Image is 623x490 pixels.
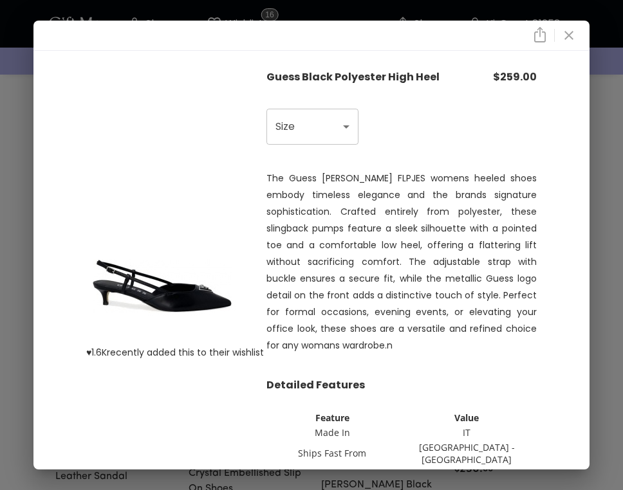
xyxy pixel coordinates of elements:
[266,377,537,394] p: Detailed Features
[86,228,238,344] img: product image
[266,170,537,354] p: The Guess [PERSON_NAME] FLPJES womens heeled shoes embody timeless elegance and the brands signat...
[398,440,535,466] td: [GEOGRAPHIC_DATA] - [GEOGRAPHIC_DATA]
[558,24,580,46] button: close
[398,426,535,439] td: IT
[86,344,264,361] p: ♥ 1.6K recently added this to their wishlist
[529,24,551,46] button: close
[456,69,537,86] p: $ 259.00
[398,411,535,424] th: Value
[266,69,456,86] p: Guess Black Polyester High Heel
[268,440,396,466] td: Ships Fast From
[268,426,396,439] td: Made In
[268,411,396,424] th: Feature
